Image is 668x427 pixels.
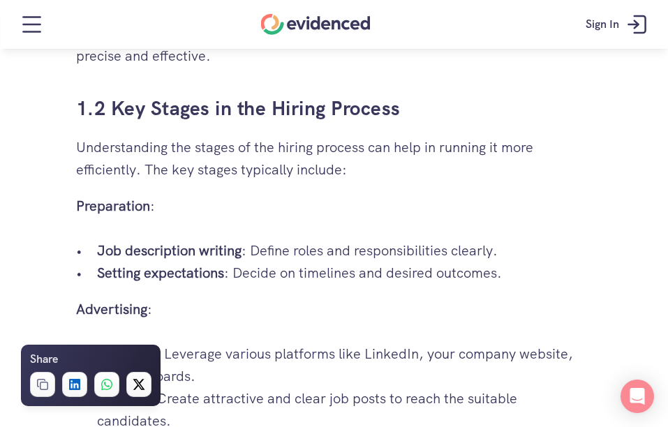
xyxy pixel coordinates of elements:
p: : Leverage various platforms like LinkedIn, your company website, and job boards. [97,343,593,387]
a: 1.2 Key Stages in the Hiring Process [76,96,401,121]
strong: Job description writing [97,241,242,260]
div: Open Intercom Messenger [621,380,654,413]
p: : Define roles and responsibilities clearly. [97,239,593,262]
p: : [76,298,593,320]
p: Sign In [586,15,619,33]
p: : [76,195,593,217]
strong: Preparation [76,197,150,215]
p: Understanding the stages of the hiring process can help in running it more efficiently. The key s... [76,136,593,181]
a: Sign In [575,3,661,45]
p: : Decide on timelines and desired outcomes. [97,262,593,284]
a: Home [261,14,371,35]
strong: Advertising [76,300,147,318]
strong: Setting expectations [97,264,224,282]
h6: Share [30,350,58,368]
